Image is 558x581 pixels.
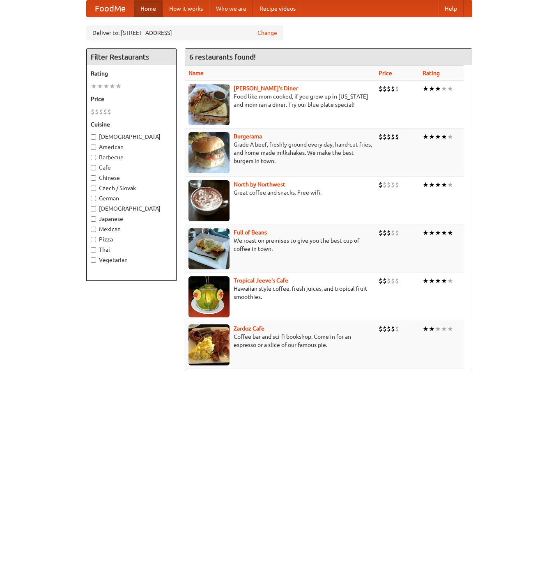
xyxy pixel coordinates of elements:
[109,82,115,91] li: ★
[441,324,447,333] li: ★
[391,276,395,285] li: $
[429,132,435,141] li: ★
[91,155,96,160] input: Barbecue
[395,180,399,189] li: $
[103,107,107,116] li: $
[435,84,441,93] li: ★
[95,107,99,116] li: $
[188,228,230,269] img: beans.jpg
[447,276,453,285] li: ★
[387,84,391,93] li: $
[379,276,383,285] li: $
[391,84,395,93] li: $
[91,163,172,172] label: Cafe
[429,84,435,93] li: ★
[391,228,395,237] li: $
[91,225,172,233] label: Mexican
[423,276,429,285] li: ★
[441,132,447,141] li: ★
[189,53,256,61] ng-pluralize: 6 restaurants found!
[234,325,264,332] a: Zardoz Cafe
[441,180,447,189] li: ★
[91,174,172,182] label: Chinese
[429,324,435,333] li: ★
[91,120,172,129] h5: Cuisine
[441,276,447,285] li: ★
[91,143,172,151] label: American
[188,84,230,125] img: sallys.jpg
[91,204,172,213] label: [DEMOGRAPHIC_DATA]
[91,175,96,181] input: Chinese
[97,82,103,91] li: ★
[115,82,122,91] li: ★
[91,227,96,232] input: Mexican
[91,215,172,223] label: Japanese
[91,194,172,202] label: German
[441,228,447,237] li: ★
[383,180,387,189] li: $
[423,70,440,76] a: Rating
[395,228,399,237] li: $
[234,277,288,284] a: Tropical Jeeve's Cafe
[91,134,96,140] input: [DEMOGRAPHIC_DATA]
[391,180,395,189] li: $
[423,228,429,237] li: ★
[423,132,429,141] li: ★
[391,324,395,333] li: $
[188,276,230,317] img: jeeves.jpg
[391,132,395,141] li: $
[91,216,96,222] input: Japanese
[383,132,387,141] li: $
[107,107,111,116] li: $
[91,206,96,211] input: [DEMOGRAPHIC_DATA]
[91,107,95,116] li: $
[435,276,441,285] li: ★
[188,285,372,301] p: Hawaiian style coffee, fresh juices, and tropical fruit smoothies.
[383,324,387,333] li: $
[395,324,399,333] li: $
[234,181,285,188] a: North by Northwest
[91,257,96,263] input: Vegetarian
[91,95,172,103] h5: Price
[447,180,453,189] li: ★
[234,229,267,236] a: Full of Beans
[441,84,447,93] li: ★
[447,132,453,141] li: ★
[379,84,383,93] li: $
[209,0,253,17] a: Who we are
[395,276,399,285] li: $
[383,276,387,285] li: $
[383,84,387,93] li: $
[447,84,453,93] li: ★
[188,237,372,253] p: We roast on premises to give you the best cup of coffee in town.
[188,180,230,221] img: north.jpg
[91,247,96,253] input: Thai
[99,107,103,116] li: $
[234,133,262,140] a: Burgerama
[387,276,391,285] li: $
[91,196,96,201] input: German
[447,324,453,333] li: ★
[423,324,429,333] li: ★
[91,246,172,254] label: Thai
[103,82,109,91] li: ★
[134,0,163,17] a: Home
[234,85,298,92] a: [PERSON_NAME]'s Diner
[91,256,172,264] label: Vegetarian
[163,0,209,17] a: How it works
[423,84,429,93] li: ★
[91,69,172,78] h5: Rating
[91,184,172,192] label: Czech / Slovak
[387,324,391,333] li: $
[423,180,429,189] li: ★
[379,132,383,141] li: $
[387,180,391,189] li: $
[91,82,97,91] li: ★
[188,70,204,76] a: Name
[438,0,464,17] a: Help
[91,133,172,141] label: [DEMOGRAPHIC_DATA]
[435,228,441,237] li: ★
